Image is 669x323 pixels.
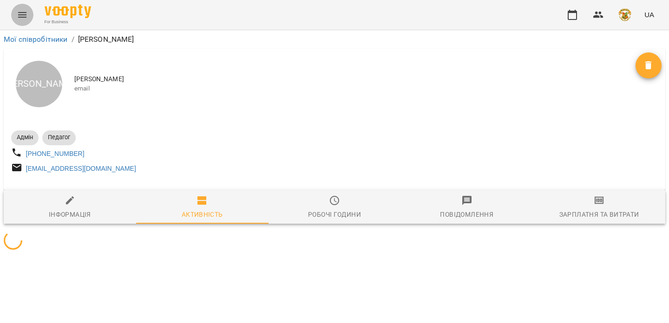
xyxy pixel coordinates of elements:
span: For Business [45,19,91,25]
div: Зарплатня та Витрати [559,209,639,220]
span: email [74,84,636,93]
button: UA [641,6,658,23]
a: [EMAIL_ADDRESS][DOMAIN_NAME] [26,165,136,172]
a: [PHONE_NUMBER] [26,150,85,157]
div: Активність [182,209,223,220]
span: [PERSON_NAME] [74,75,636,84]
span: Педагог [42,133,76,142]
div: Повідомлення [440,209,493,220]
span: UA [644,10,654,19]
div: Робочі години [308,209,361,220]
button: Menu [11,4,33,26]
span: Адмін [11,133,39,142]
li: / [72,34,74,45]
img: e4fadf5fdc8e1f4c6887bfc6431a60f1.png [618,8,631,21]
p: [PERSON_NAME] [78,34,134,45]
button: Видалити [636,52,662,78]
div: Інформація [49,209,91,220]
a: Мої співробітники [4,35,68,44]
nav: breadcrumb [4,34,665,45]
div: [PERSON_NAME] [16,61,62,107]
img: Voopty Logo [45,5,91,18]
